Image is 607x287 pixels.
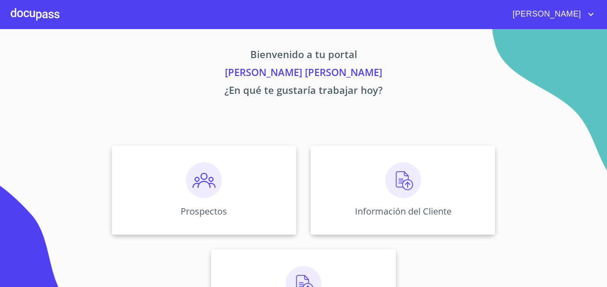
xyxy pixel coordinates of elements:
p: Bienvenido a tu portal [28,47,579,65]
p: [PERSON_NAME] [PERSON_NAME] [28,65,579,83]
img: prospectos.png [186,162,222,198]
p: Información del Cliente [355,205,451,217]
img: carga.png [385,162,421,198]
button: account of current user [506,7,596,21]
p: ¿En qué te gustaría trabajar hoy? [28,83,579,101]
p: Prospectos [181,205,227,217]
span: [PERSON_NAME] [506,7,586,21]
